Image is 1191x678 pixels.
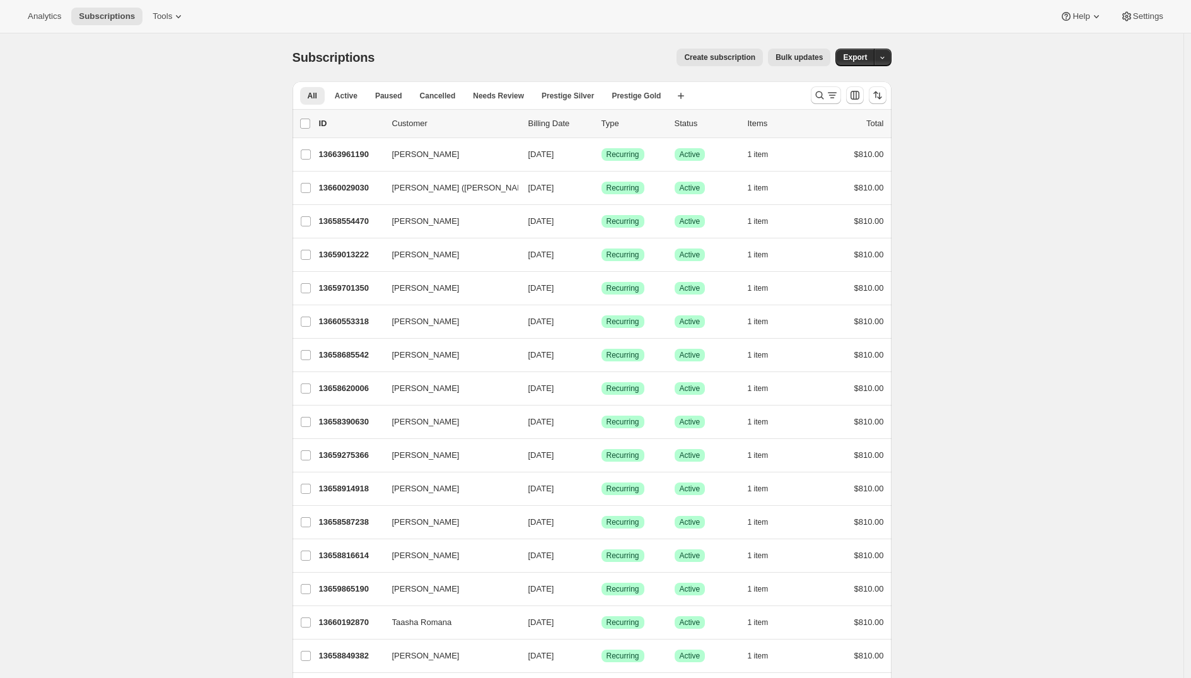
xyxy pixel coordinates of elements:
[319,549,382,562] p: 13658816614
[866,117,883,130] p: Total
[680,617,700,628] span: Active
[319,650,382,662] p: 13658849382
[607,350,639,360] span: Recurring
[319,380,884,397] div: 13658620006[PERSON_NAME][DATE]SuccessRecurringSuccessActive1 item$810.00
[385,378,511,399] button: [PERSON_NAME]
[319,148,382,161] p: 13663961190
[671,87,691,105] button: Create new view
[748,647,782,665] button: 1 item
[854,250,884,259] span: $810.00
[319,182,382,194] p: 13660029030
[473,91,524,101] span: Needs Review
[854,651,884,660] span: $810.00
[843,52,867,62] span: Export
[319,449,382,462] p: 13659275366
[748,614,782,631] button: 1 item
[854,517,884,527] span: $810.00
[319,349,382,361] p: 13658685542
[319,583,382,595] p: 13659865190
[528,450,554,460] span: [DATE]
[319,447,884,464] div: 13659275366[PERSON_NAME][DATE]SuccessRecurringSuccessActive1 item$810.00
[607,450,639,460] span: Recurring
[335,91,357,101] span: Active
[607,383,639,394] span: Recurring
[528,216,554,226] span: [DATE]
[748,651,769,661] span: 1 item
[528,517,554,527] span: [DATE]
[680,450,700,460] span: Active
[854,183,884,192] span: $810.00
[319,213,884,230] div: 13658554470[PERSON_NAME][DATE]SuccessRecurringSuccessActive1 item$810.00
[748,450,769,460] span: 1 item
[385,278,511,298] button: [PERSON_NAME]
[79,11,135,21] span: Subscriptions
[528,584,554,593] span: [DATE]
[748,179,782,197] button: 1 item
[675,117,738,130] p: Status
[319,547,884,564] div: 13658816614[PERSON_NAME][DATE]SuccessRecurringSuccessActive1 item$810.00
[854,317,884,326] span: $810.00
[528,283,554,293] span: [DATE]
[392,248,460,261] span: [PERSON_NAME]
[319,282,382,295] p: 13659701350
[528,383,554,393] span: [DATE]
[392,349,460,361] span: [PERSON_NAME]
[748,313,782,330] button: 1 item
[153,11,172,21] span: Tools
[748,447,782,464] button: 1 item
[748,149,769,160] span: 1 item
[392,449,460,462] span: [PERSON_NAME]
[528,417,554,426] span: [DATE]
[392,549,460,562] span: [PERSON_NAME]
[748,484,769,494] span: 1 item
[854,149,884,159] span: $810.00
[854,417,884,426] span: $810.00
[607,651,639,661] span: Recurring
[854,383,884,393] span: $810.00
[319,382,382,395] p: 13658620006
[528,250,554,259] span: [DATE]
[748,213,782,230] button: 1 item
[319,146,884,163] div: 13663961190[PERSON_NAME][DATE]SuccessRecurringSuccessActive1 item$810.00
[680,517,700,527] span: Active
[748,413,782,431] button: 1 item
[392,482,460,495] span: [PERSON_NAME]
[385,579,511,599] button: [PERSON_NAME]
[392,416,460,428] span: [PERSON_NAME]
[607,317,639,327] span: Recurring
[854,450,884,460] span: $810.00
[835,49,874,66] button: Export
[385,144,511,165] button: [PERSON_NAME]
[319,313,884,330] div: 13660553318[PERSON_NAME][DATE]SuccessRecurringSuccessActive1 item$810.00
[319,248,382,261] p: 13659013222
[607,250,639,260] span: Recurring
[612,91,661,101] span: Prestige Gold
[748,346,782,364] button: 1 item
[677,49,763,66] button: Create subscription
[854,283,884,293] span: $810.00
[607,283,639,293] span: Recurring
[528,117,591,130] p: Billing Date
[145,8,192,25] button: Tools
[319,346,884,364] div: 13658685542[PERSON_NAME][DATE]SuccessRecurringSuccessActive1 item$810.00
[528,551,554,560] span: [DATE]
[748,250,769,260] span: 1 item
[748,517,769,527] span: 1 item
[854,617,884,627] span: $810.00
[385,178,511,198] button: [PERSON_NAME] ([PERSON_NAME]) [PERSON_NAME]
[319,416,382,428] p: 13658390630
[1113,8,1171,25] button: Settings
[748,279,782,297] button: 1 item
[385,512,511,532] button: [PERSON_NAME]
[748,183,769,193] span: 1 item
[846,86,864,104] button: Customize table column order and visibility
[680,216,700,226] span: Active
[528,183,554,192] span: [DATE]
[680,417,700,427] span: Active
[392,382,460,395] span: [PERSON_NAME]
[420,91,456,101] span: Cancelled
[385,345,511,365] button: [PERSON_NAME]
[748,350,769,360] span: 1 item
[392,148,460,161] span: [PERSON_NAME]
[392,117,518,130] p: Customer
